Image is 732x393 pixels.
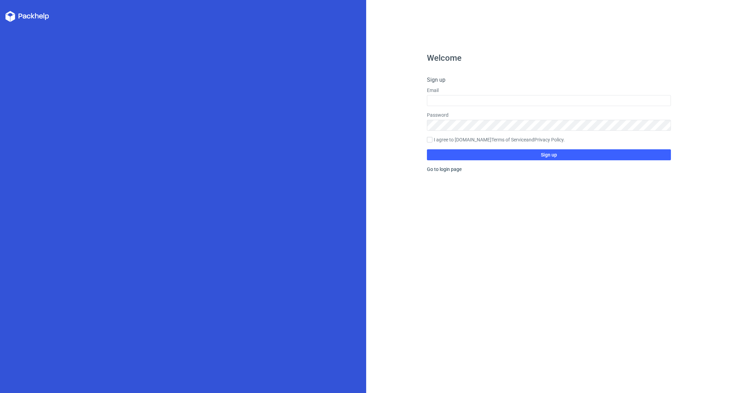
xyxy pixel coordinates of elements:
[427,76,671,84] h4: Sign up
[534,137,563,142] a: Privacy Policy
[541,152,557,157] span: Sign up
[427,149,671,160] button: Sign up
[491,137,526,142] a: Terms of Service
[427,112,671,118] label: Password
[427,54,671,62] h1: Welcome
[427,166,462,172] a: Go to login page
[427,136,671,144] label: I agree to [DOMAIN_NAME] and .
[427,87,671,94] label: Email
